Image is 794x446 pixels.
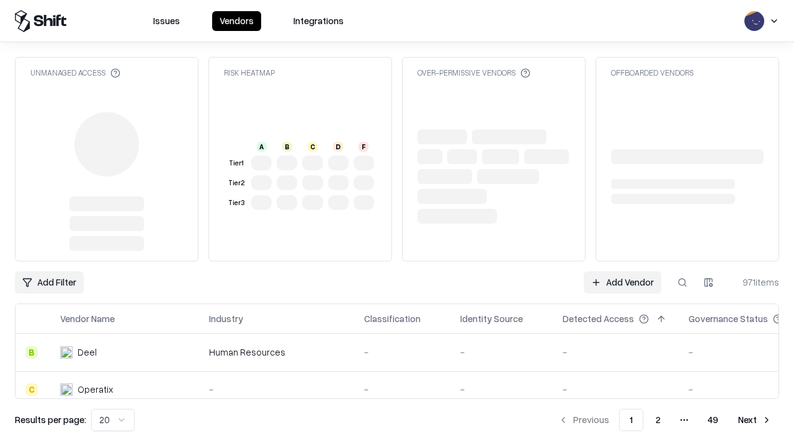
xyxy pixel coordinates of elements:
button: Next [731,409,779,431]
div: Industry [209,312,243,325]
div: Identity Source [460,312,523,325]
div: Unmanaged Access [30,68,120,78]
button: 1 [619,409,643,431]
div: Over-Permissive Vendors [417,68,530,78]
button: 49 [698,409,728,431]
div: - [209,383,344,396]
button: Integrations [286,11,351,31]
div: - [563,383,669,396]
div: Vendor Name [60,312,115,325]
div: B [282,142,292,152]
div: Tier 3 [226,198,246,208]
div: Risk Heatmap [224,68,275,78]
div: Human Resources [209,346,344,359]
div: D [333,142,343,152]
div: Detected Access [563,312,634,325]
div: B [25,346,38,359]
button: Issues [146,11,187,31]
div: - [364,346,440,359]
img: Operatix [60,383,73,396]
div: - [460,383,543,396]
div: Tier 1 [226,158,246,168]
div: Deel [78,346,97,359]
div: - [460,346,543,359]
div: Tier 2 [226,178,246,188]
div: A [257,142,267,152]
p: Results per page: [15,413,86,426]
div: Governance Status [689,312,768,325]
a: Add Vendor [584,271,661,294]
button: 2 [646,409,671,431]
button: Vendors [212,11,261,31]
div: - [364,383,440,396]
div: Offboarded Vendors [611,68,694,78]
div: 971 items [729,276,779,289]
div: Operatix [78,383,113,396]
img: Deel [60,346,73,359]
div: F [359,142,368,152]
div: Classification [364,312,421,325]
button: Add Filter [15,271,84,294]
div: C [25,383,38,396]
div: C [308,142,318,152]
div: - [563,346,669,359]
nav: pagination [551,409,779,431]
